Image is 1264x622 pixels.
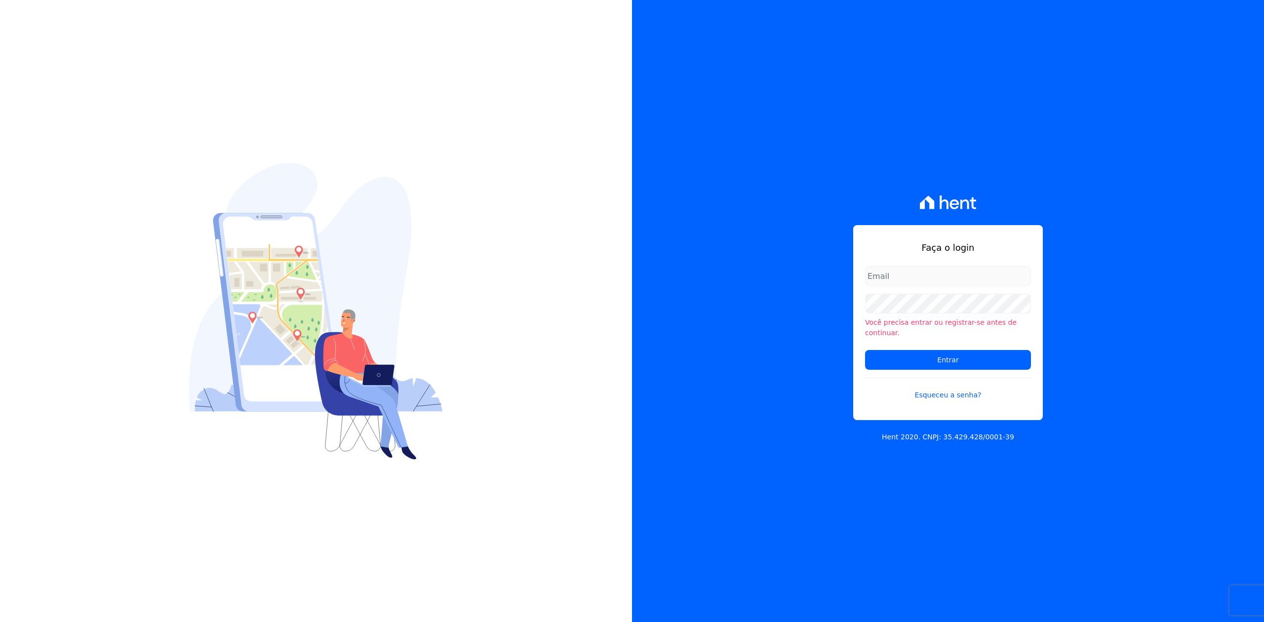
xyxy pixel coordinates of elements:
[865,266,1031,286] input: Email
[865,241,1031,254] h1: Faça o login
[865,317,1031,338] li: Você precisa entrar ou registrar-se antes de continuar.
[189,163,443,460] img: Login
[865,350,1031,370] input: Entrar
[865,378,1031,400] a: Esqueceu a senha?
[882,432,1014,442] p: Hent 2020. CNPJ: 35.429.428/0001-39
